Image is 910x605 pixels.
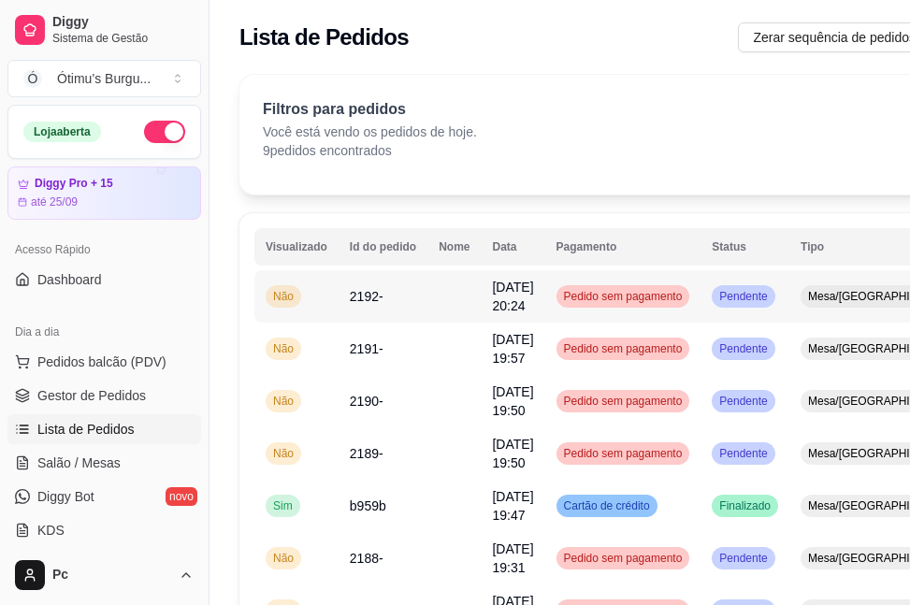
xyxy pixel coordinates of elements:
span: 2190- [350,394,383,409]
a: Lista de Pedidos [7,414,201,444]
span: Sistema de Gestão [52,31,194,46]
span: Sim [269,498,296,513]
span: Dashboard [37,270,102,289]
span: Não [269,289,297,304]
a: Diggy Pro + 15até 25/09 [7,166,201,220]
span: Pedido sem pagamento [560,289,686,304]
span: Não [269,551,297,566]
th: Id do pedido [339,228,427,266]
a: Gestor de Pedidos [7,381,201,411]
a: KDS [7,515,201,545]
th: Visualizado [254,228,339,266]
p: 9 pedidos encontrados [263,141,477,160]
span: Não [269,446,297,461]
div: Acesso Rápido [7,235,201,265]
a: Dashboard [7,265,201,295]
span: Finalizado [715,498,774,513]
span: Pedido sem pagamento [560,341,686,356]
span: 2189- [350,446,383,461]
span: [DATE] 19:50 [492,384,533,418]
button: Alterar Status [144,121,185,143]
span: [DATE] 19:50 [492,437,533,470]
span: [DATE] 19:47 [492,489,533,523]
th: Nome [427,228,481,266]
h2: Lista de Pedidos [239,22,409,52]
span: 2192- [350,289,383,304]
article: até 25/09 [31,194,78,209]
span: Pedido sem pagamento [560,551,686,566]
span: Cartão de crédito [560,498,654,513]
span: 2191- [350,341,383,356]
th: Pagamento [545,228,701,266]
span: Diggy [52,14,194,31]
span: Não [269,394,297,409]
span: Salão / Mesas [37,454,121,472]
th: Data [481,228,544,266]
span: Pedido sem pagamento [560,446,686,461]
span: Lista de Pedidos [37,420,135,439]
a: Salão / Mesas [7,448,201,478]
span: Diggy Bot [37,487,94,506]
div: Ótimu’s Burgu ... [57,69,151,88]
p: Filtros para pedidos [263,98,477,121]
div: Dia a dia [7,317,201,347]
a: Diggy Botnovo [7,482,201,511]
span: b959b [350,498,386,513]
a: DiggySistema de Gestão [7,7,201,52]
span: Pendente [715,289,771,304]
span: Pedido sem pagamento [560,394,686,409]
span: [DATE] 20:24 [492,280,533,313]
span: Pendente [715,394,771,409]
div: Loja aberta [23,122,101,142]
span: Pendente [715,446,771,461]
span: Não [269,341,297,356]
span: Pc [52,567,171,583]
span: [DATE] 19:31 [492,541,533,575]
button: Pedidos balcão (PDV) [7,347,201,377]
button: Select a team [7,60,201,97]
span: Pendente [715,551,771,566]
span: Ó [23,69,42,88]
button: Pc [7,553,201,598]
article: Diggy Pro + 15 [35,177,113,191]
p: Você está vendo os pedidos de hoje. [263,122,477,141]
th: Status [701,228,789,266]
span: Pedidos balcão (PDV) [37,353,166,371]
span: KDS [37,521,65,540]
span: Pendente [715,341,771,356]
span: 2188- [350,551,383,566]
span: Gestor de Pedidos [37,386,146,405]
span: [DATE] 19:57 [492,332,533,366]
